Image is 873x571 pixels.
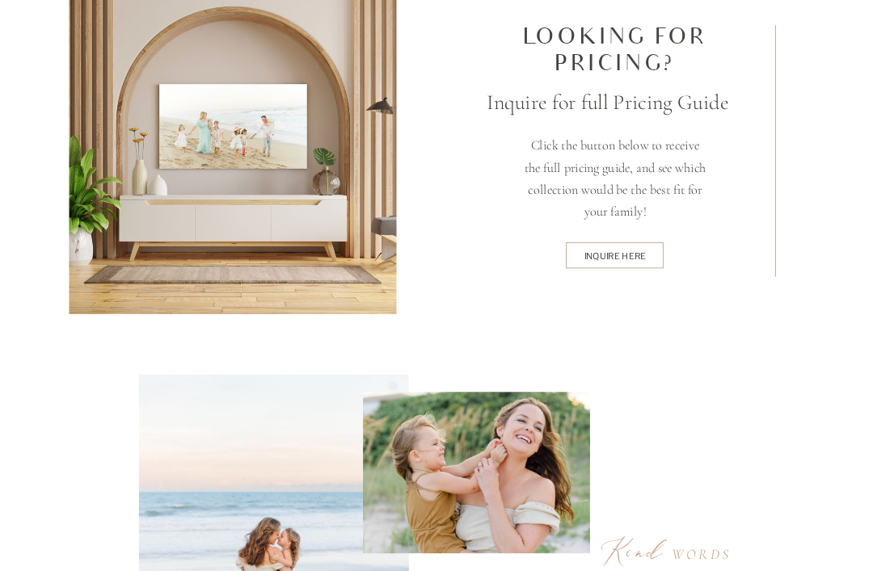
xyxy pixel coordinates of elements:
h2: looking for pricing? [475,24,755,76]
a: inquire here [569,249,661,260]
h3: Inquire for full Pricing Guide [475,86,740,115]
p: Click the button below to receive the full pricing guide, and see which collection would be the b... [522,133,708,231]
div: words [668,544,735,562]
div: Kind [590,531,674,565]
